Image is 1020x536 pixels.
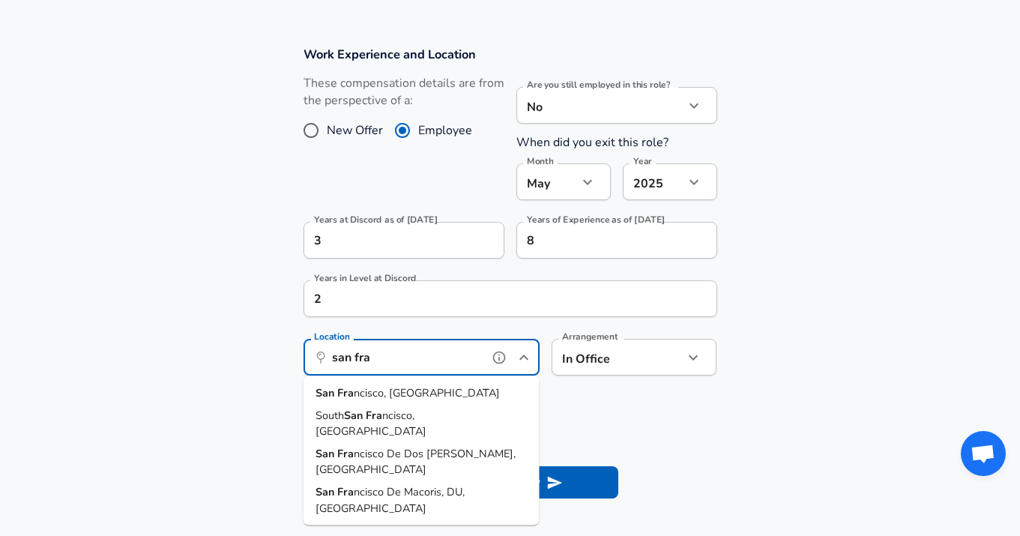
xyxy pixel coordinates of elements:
strong: Fra [337,385,354,400]
input: 1 [304,280,684,317]
span: ncisco De Macoris, DU, [GEOGRAPHIC_DATA] [316,484,465,516]
strong: Fra [337,445,354,460]
div: May [516,163,578,200]
strong: San [316,484,337,499]
div: In Office [552,339,662,376]
span: Employee [418,121,472,139]
strong: Fra [366,407,382,422]
span: ncisco, [GEOGRAPHIC_DATA] [316,407,426,439]
strong: San [316,445,337,460]
div: Open chat [961,431,1006,476]
input: 0 [304,222,471,259]
label: Month [527,157,553,166]
label: Are you still employed in this role? [527,80,670,89]
label: These compensation details are from the perspective of a: [304,75,504,109]
span: New Offer [327,121,383,139]
strong: Fra [337,484,354,499]
strong: San [344,407,366,422]
label: Arrangement [562,332,618,341]
button: help [488,346,510,369]
label: Years at Discord as of [DATE] [314,215,438,224]
h3: Work Experience and Location [304,46,717,63]
label: Year [633,157,652,166]
span: ncisco De Dos [PERSON_NAME], [GEOGRAPHIC_DATA] [316,445,516,477]
label: Years in Level at Discord [314,274,417,283]
div: No [516,87,684,124]
button: Close [513,347,534,368]
label: Location [314,332,349,341]
label: When did you exit this role? [516,134,669,151]
label: Years of Experience as of [DATE] [527,215,666,224]
input: 7 [516,222,684,259]
span: ncisco, [GEOGRAPHIC_DATA] [354,385,500,400]
strong: San [316,385,337,400]
span: South [316,407,344,422]
div: 2025 [623,163,684,200]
